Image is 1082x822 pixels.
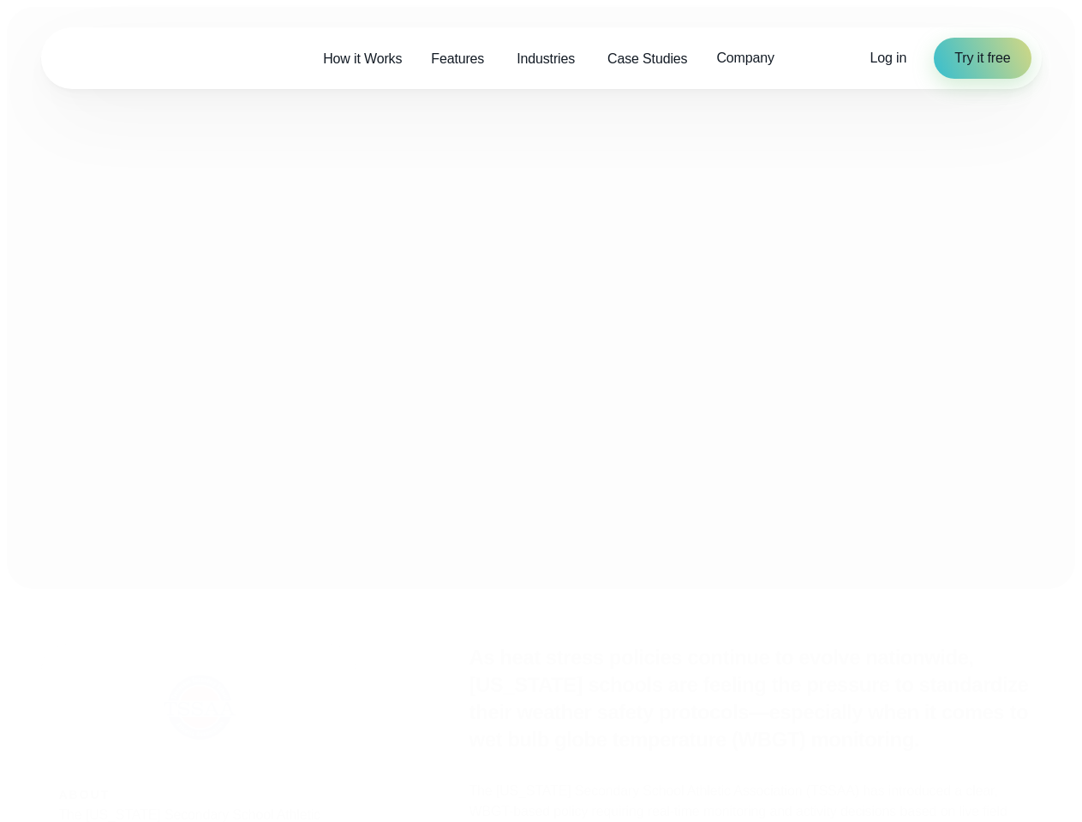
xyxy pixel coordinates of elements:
[323,49,402,69] span: How it Works
[870,48,907,68] a: Log in
[593,41,702,76] a: Case Studies
[954,48,1010,68] span: Try it free
[934,38,1031,79] a: Try it free
[308,41,416,76] a: How it Works
[431,49,484,69] span: Features
[870,51,907,65] span: Log in
[716,48,774,68] span: Company
[517,49,575,69] span: Industries
[607,49,687,69] span: Case Studies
